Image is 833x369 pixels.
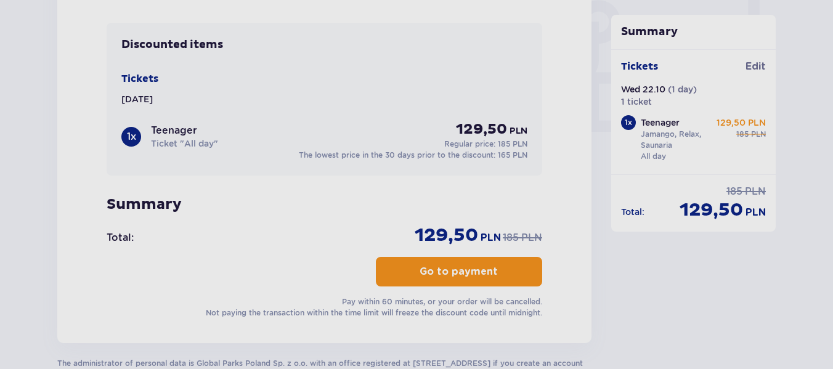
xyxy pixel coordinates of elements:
[503,231,519,245] span: 185
[641,151,666,162] p: All day
[726,185,742,198] span: 185
[151,124,197,137] p: Teenager
[510,125,527,137] span: PLN
[121,93,153,105] p: [DATE]
[420,265,498,278] p: Go to payment
[736,129,749,140] span: 185
[746,206,766,219] span: PLN
[668,83,697,95] p: ( 1 day )
[680,198,743,222] span: 129,50
[717,116,766,129] p: 129,50 PLN
[299,150,527,161] p: The lowest price in the 30 days prior to the discount:
[611,25,776,39] p: Summary
[107,195,542,214] p: Summary
[746,60,766,73] span: Edit
[621,60,658,73] p: Tickets
[107,231,134,245] p: Total :
[745,185,766,198] span: PLN
[751,129,766,140] span: PLN
[151,137,218,150] p: Ticket "All day"
[456,120,507,139] span: 129,50
[444,139,527,150] p: Regular price:
[121,38,223,52] p: Discounted items
[498,139,527,148] span: 185 PLN
[521,231,542,245] span: PLN
[621,95,652,108] p: 1 ticket
[621,115,636,130] div: 1 x
[415,224,478,247] span: 129,50
[641,116,680,129] p: Teenager
[641,129,721,151] p: Jamango, Relax, Saunaria
[481,231,501,245] span: PLN
[121,72,158,86] p: Tickets
[621,206,644,218] p: Total :
[206,296,542,318] p: Pay within 60 minutes, or your order will be cancelled. Not paying the transaction within the tim...
[376,257,542,286] button: Go to payment
[621,83,665,95] p: Wed 22.10
[498,150,527,160] span: 165 PLN
[121,127,141,147] div: 1 x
